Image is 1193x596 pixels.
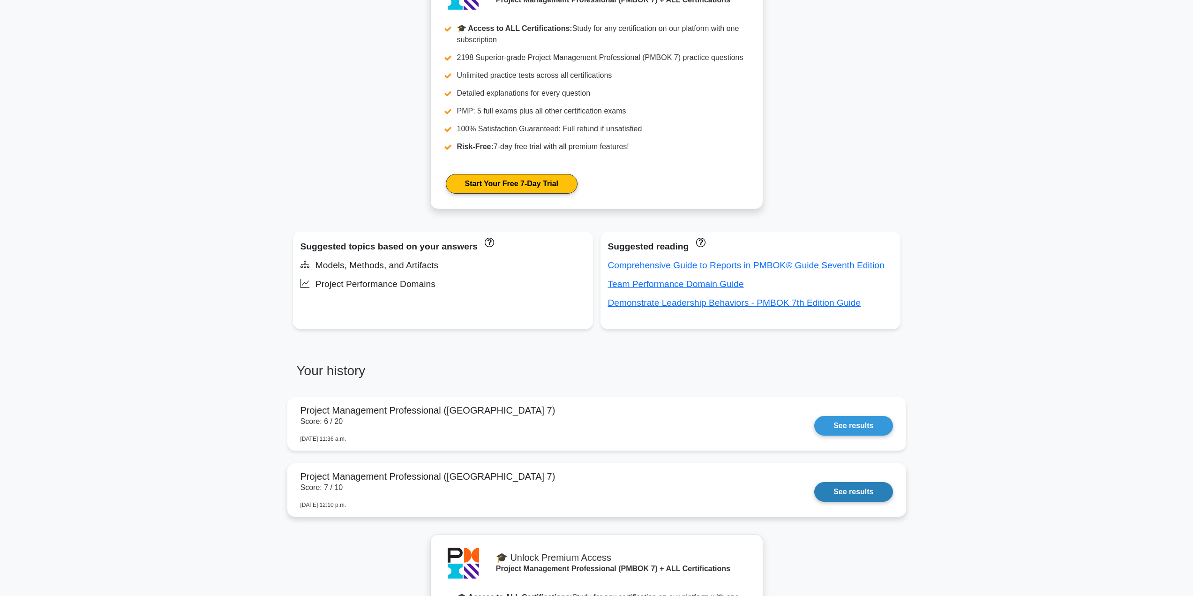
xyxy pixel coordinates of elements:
a: Demonstrate Leadership Behaviors - PMBOK 7th Edition Guide [608,298,861,308]
div: Models, Methods, and Artifacts [300,258,585,273]
a: These concepts have been answered less than 50% correct. The guides disapear when you answer ques... [693,237,705,247]
a: See results [814,416,893,436]
a: Team Performance Domain Guide [608,279,744,289]
a: Start Your Free 7-Day Trial [446,174,578,194]
a: Comprehensive Guide to Reports in PMBOK® Guide Seventh Edition [608,260,885,270]
h3: Your history [293,363,591,386]
div: Suggested reading [608,239,893,254]
a: See results [814,482,893,502]
div: Suggested topics based on your answers [300,239,585,254]
div: Project Performance Domains [300,277,585,292]
a: These topics have been answered less than 50% correct. Topics disapear when you answer questions ... [482,237,494,247]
